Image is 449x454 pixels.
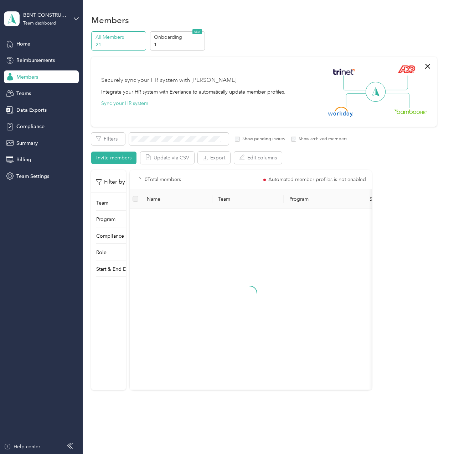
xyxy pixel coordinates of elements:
p: Start & End Dates [96,265,136,273]
p: 0 Total members [145,176,181,184]
span: Home [16,40,30,48]
span: Automated member profiles is not enabled [268,177,366,182]
p: Role [96,249,107,256]
th: Program [284,189,353,209]
th: Name [141,189,212,209]
p: Onboarding [154,33,202,41]
img: Trinet [331,67,356,77]
span: Billing [16,156,31,163]
span: Compliance [16,123,45,130]
th: Status [353,189,399,209]
span: Name [147,196,207,202]
img: Workday [328,107,353,117]
img: ADP [398,65,415,73]
h1: Members [91,16,129,24]
p: Filter by [96,178,125,186]
span: Data Exports [16,106,47,114]
button: Update via CSV [140,152,194,164]
button: Invite members [91,152,136,164]
img: Line Left Down [346,93,371,107]
label: Show pending invites [240,136,285,142]
span: Teams [16,90,31,97]
p: Team [96,199,108,207]
div: BENT CONSTRUCTION LLC [23,11,68,19]
iframe: Everlance-gr Chat Button Frame [409,414,449,454]
span: Reimbursements [16,57,55,64]
img: Line Right Down [385,93,409,108]
span: Summary [16,139,38,147]
div: Integrate your HR system with Everlance to automatically update member profiles. [101,88,285,96]
button: Edit columns [234,152,282,164]
span: NEW [192,29,202,34]
span: Members [16,73,38,81]
span: Team Settings [16,173,49,180]
button: Sync your HR system [101,100,148,107]
p: Compliance status [96,232,138,240]
div: Securely sync your HR system with [PERSON_NAME] [101,76,237,85]
img: BambooHR [394,109,427,114]
button: Help center [4,443,40,450]
p: 1 [154,41,202,48]
button: Export [198,152,230,164]
button: Filters [91,133,125,145]
p: 21 [96,41,144,48]
div: Team dashboard [23,21,56,26]
img: Line Left Up [343,75,368,91]
label: Show archived members [296,136,347,142]
th: Team [212,189,284,209]
p: All Members [96,33,144,41]
p: Program [96,216,115,223]
img: Line Right Up [383,75,408,90]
